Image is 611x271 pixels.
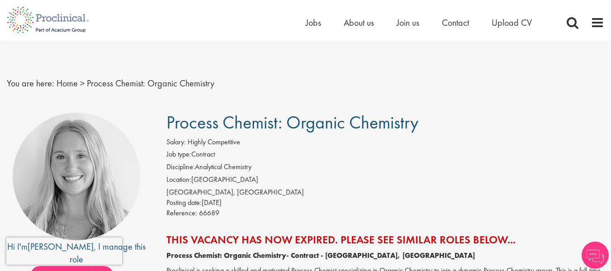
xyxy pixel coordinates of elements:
span: Posting date: [166,198,202,207]
img: imeage of recruiter Shannon Briggs [13,113,140,240]
strong: - Contract - [GEOGRAPHIC_DATA], [GEOGRAPHIC_DATA] [286,251,475,260]
li: [GEOGRAPHIC_DATA] [166,175,604,187]
span: 66689 [199,208,219,218]
span: You are here: [7,77,54,89]
label: Reference: [166,208,197,219]
span: Process Chemist: Organic Chemistry [87,77,214,89]
h2: This vacancy has now expired. Please see similar roles below... [166,234,604,246]
iframe: reCAPTCHA [6,238,122,265]
span: Process Chemist: Organic Chemistry [166,111,418,134]
a: breadcrumb link [57,77,78,89]
a: Jobs [306,17,321,29]
strong: Process Chemist: Organic Chemistry [166,251,286,260]
label: Job type: [166,149,191,160]
li: Contract [166,149,604,162]
li: Analytical Chemistry [166,162,604,175]
div: [DATE] [166,198,604,208]
a: Contact [442,17,469,29]
label: Location: [166,175,191,185]
img: Chatbot [582,242,609,269]
span: Highly Competitive [188,137,240,147]
label: Discipline: [166,162,195,172]
div: [GEOGRAPHIC_DATA], [GEOGRAPHIC_DATA] [166,187,604,198]
a: Upload CV [492,17,532,29]
label: Salary: [166,137,186,147]
a: About us [344,17,374,29]
span: > [80,77,85,89]
a: Join us [397,17,419,29]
